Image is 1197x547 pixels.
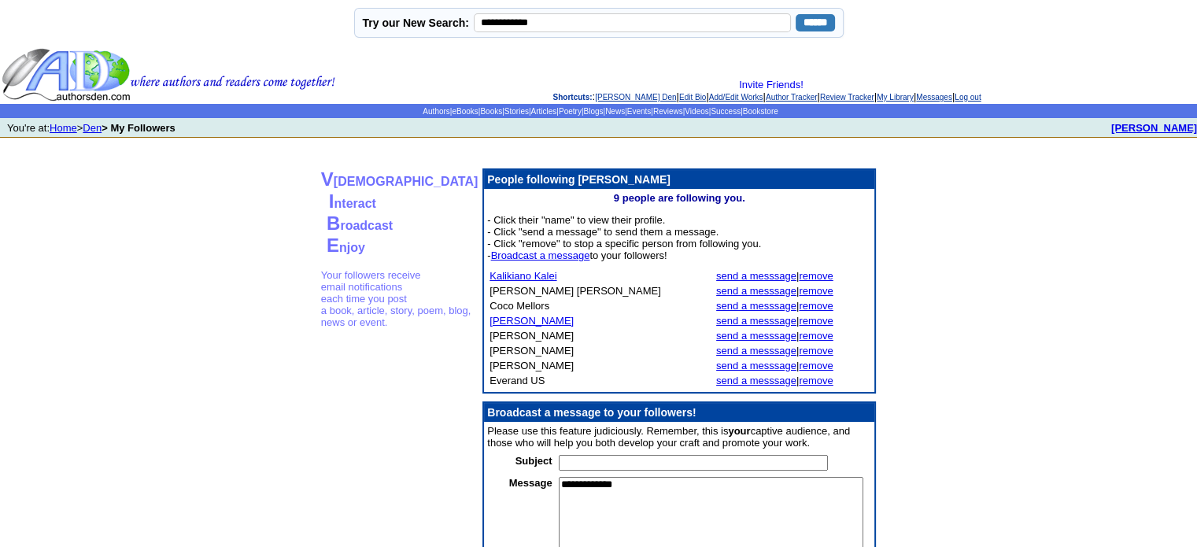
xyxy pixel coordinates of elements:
font: V [321,168,334,190]
a: [PERSON_NAME] Den [595,93,676,102]
font: Please use this feature judiciously. Remember, this is captive audience, and those who will help ... [487,425,850,449]
a: remove [799,330,833,342]
font: - Click their "name" to view their profile. - Click "send a message" to send them a message. - Cl... [487,214,761,261]
a: Den [83,122,102,134]
a: Log out [955,93,981,102]
font: Message [509,477,552,489]
b: > My Followers [102,122,175,134]
a: send a messsage [716,375,796,386]
a: Blogs [583,107,603,116]
img: shim.gif [482,140,485,164]
font: [PERSON_NAME] [PERSON_NAME] [490,285,660,297]
font: [DEMOGRAPHIC_DATA] [334,175,478,188]
a: remove [799,270,833,282]
div: : | | | | | | | [338,79,1195,102]
font: You're at: > [7,122,175,134]
font: [PERSON_NAME] [490,330,574,342]
a: Poetry [559,107,582,116]
font: I [329,190,334,212]
font: roadcast [340,219,393,232]
a: News [605,107,625,116]
a: send a messsage [716,345,796,357]
a: send a messsage [716,270,796,282]
font: B [327,213,340,234]
a: Stories [504,107,529,116]
a: remove [799,345,833,357]
a: Authors [423,107,449,116]
a: eBooks [452,107,478,116]
a: My Library [877,93,914,102]
a: Kalikiano Kalei [490,270,556,282]
b: 9 people are following you. [614,192,745,204]
p: People following [PERSON_NAME] [487,173,871,186]
a: Invite Friends! [739,79,804,91]
font: [PERSON_NAME] [490,360,574,371]
a: Books [480,107,502,116]
a: Edit Bio [679,93,706,102]
label: Try our New Search: [363,17,469,29]
a: Bookstore [743,107,778,116]
font: nteract [334,197,375,210]
a: remove [799,360,833,371]
a: Home [50,122,77,134]
font: E [327,235,339,256]
a: Videos [685,107,708,116]
b: your [728,425,750,437]
a: Success [711,107,741,116]
a: remove [799,315,833,327]
a: send a messsage [716,315,796,327]
a: Review Tracker [820,93,874,102]
a: Broadcast a message [491,249,590,261]
a: remove [799,300,833,312]
a: remove [799,285,833,297]
font: | [716,375,833,386]
img: shim.gif [482,394,490,401]
font: [PERSON_NAME] [490,345,574,357]
font: njoy [339,241,365,254]
font: Your followers receive email notifications each time you post a book, article, story, poem, blog,... [321,269,471,328]
font: | [716,300,833,312]
img: header_logo2.gif [2,47,335,102]
a: Reviews [653,107,683,116]
font: | [716,345,833,357]
a: send a messsage [716,330,796,342]
a: Messages [916,93,952,102]
p: Broadcast a message to your followers! [487,406,871,419]
font: | [716,270,833,282]
span: Shortcuts: [552,93,592,102]
font: | [716,315,833,327]
font: | [716,330,833,342]
font: Coco Mellors [490,300,549,312]
a: [PERSON_NAME] [1111,120,1197,134]
font: | [716,360,833,371]
a: send a messsage [716,360,796,371]
a: send a messsage [716,300,796,312]
a: Add/Edit Works [709,93,763,102]
b: [PERSON_NAME] [1111,122,1197,134]
a: Events [627,107,652,116]
font: Subject [515,455,552,467]
a: Author Tracker [766,93,818,102]
a: [PERSON_NAME] [490,315,574,327]
font: | [716,285,833,297]
a: remove [799,375,833,386]
font: Everand US [490,375,545,386]
a: send a messsage [716,285,796,297]
a: Articles [530,107,556,116]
